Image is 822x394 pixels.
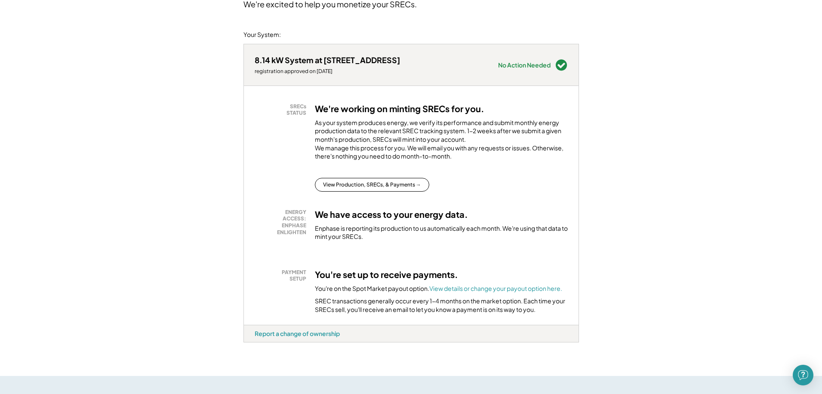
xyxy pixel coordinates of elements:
div: Enphase is reporting its production to us automatically each month. We're using that data to mint... [315,224,568,241]
div: registration approved on [DATE] [255,68,400,75]
h3: We have access to your energy data. [315,209,468,220]
button: View Production, SRECs, & Payments → [315,178,429,192]
div: ENERGY ACCESS: ENPHASE ENLIGHTEN [259,209,306,235]
h3: We're working on minting SRECs for you. [315,103,484,114]
a: View details or change your payout option here. [429,284,562,292]
h3: You're set up to receive payments. [315,269,458,280]
div: As your system produces energy, we verify its performance and submit monthly energy production da... [315,119,568,165]
div: No Action Needed [498,62,551,68]
div: PAYMENT SETUP [259,269,306,282]
div: Your System: [243,31,281,39]
div: fmy5k9zk - VA Distributed [243,342,274,346]
div: SREC transactions generally occur every 1-4 months on the market option. Each time your SRECs sel... [315,297,568,314]
div: 8.14 kW System at [STREET_ADDRESS] [255,55,400,65]
div: SRECs STATUS [259,103,306,116]
div: You're on the Spot Market payout option. [315,284,562,293]
div: Report a change of ownership [255,330,340,337]
div: Open Intercom Messenger [793,365,813,385]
